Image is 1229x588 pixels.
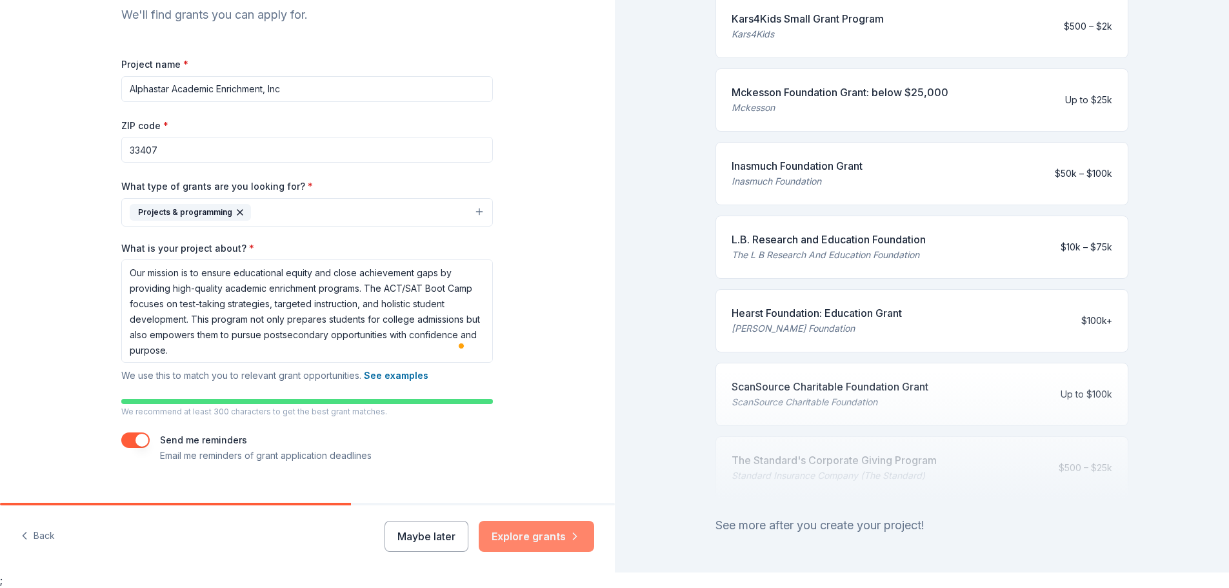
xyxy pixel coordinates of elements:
[160,448,372,463] p: Email me reminders of grant application deadlines
[732,100,948,116] div: Mckesson
[732,321,902,336] div: [PERSON_NAME] Foundation
[732,11,884,26] div: Kars4Kids Small Grant Program
[1064,19,1112,34] div: $500 – $2k
[385,521,468,552] button: Maybe later
[121,76,493,102] input: After school program
[732,174,863,189] div: Inasmuch Foundation
[121,370,428,381] span: We use this to match you to relevant grant opportunities.
[1061,239,1112,255] div: $10k – $75k
[732,26,884,42] div: Kars4Kids
[121,259,493,363] textarea: To enrich screen reader interactions, please activate Accessibility in Grammarly extension settings
[1081,313,1112,329] div: $100k+
[121,198,493,227] button: Projects & programming
[479,521,594,552] button: Explore grants
[160,434,247,445] label: Send me reminders
[732,158,863,174] div: Inasmuch Foundation Grant
[364,368,428,383] button: See examples
[121,137,493,163] input: 12345 (U.S. only)
[732,85,948,100] div: Mckesson Foundation Grant: below $25,000
[732,247,926,263] div: The L B Research And Education Foundation
[732,305,902,321] div: Hearst Foundation: Education Grant
[121,119,168,132] label: ZIP code
[121,5,493,25] div: We'll find grants you can apply for.
[121,407,493,417] p: We recommend at least 300 characters to get the best grant matches.
[121,58,188,71] label: Project name
[715,515,1128,536] div: See more after you create your project!
[121,242,254,255] label: What is your project about?
[732,232,926,247] div: L.B. Research and Education Foundation
[121,180,313,193] label: What type of grants are you looking for?
[1065,92,1112,108] div: Up to $25k
[21,523,55,550] button: Back
[1055,166,1112,181] div: $50k – $100k
[130,204,251,221] div: Projects & programming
